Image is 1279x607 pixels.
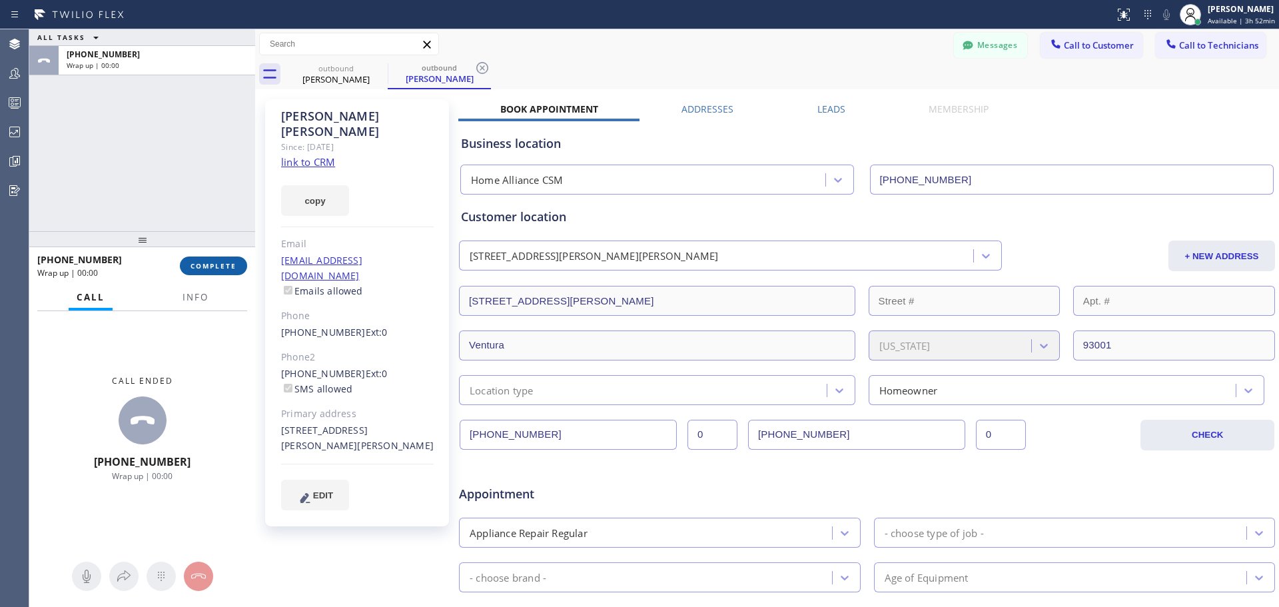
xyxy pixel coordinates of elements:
[1168,241,1275,271] button: + NEW ADDRESS
[67,49,140,60] span: [PHONE_NUMBER]
[147,562,176,591] button: Open dialpad
[1041,33,1142,58] button: Call to Customer
[281,382,352,395] label: SMS allowed
[687,420,737,450] input: Ext.
[281,237,434,252] div: Email
[1208,3,1275,15] div: [PERSON_NAME]
[470,570,546,585] div: - choose brand -
[1073,286,1275,316] input: Apt. #
[281,185,349,216] button: copy
[470,525,588,540] div: Appliance Repair Regular
[471,173,563,188] div: Home Alliance CSM
[29,29,112,45] button: ALL TASKS
[112,470,173,482] span: Wrap up | 00:00
[72,562,101,591] button: Mute
[870,165,1274,195] input: Phone Number
[879,382,938,398] div: Homeowner
[281,254,362,282] a: [EMAIL_ADDRESS][DOMAIN_NAME]
[191,261,236,271] span: COMPLETE
[817,103,845,115] label: Leads
[1157,5,1176,24] button: Mute
[470,382,534,398] div: Location type
[681,103,733,115] label: Addresses
[77,291,105,303] span: Call
[184,562,213,591] button: Hang up
[281,155,335,169] a: link to CRM
[976,420,1026,450] input: Ext. 2
[281,308,434,324] div: Phone
[366,326,388,338] span: Ext: 0
[1064,39,1134,51] span: Call to Customer
[459,286,855,316] input: Address
[460,420,677,450] input: Phone Number
[1140,420,1274,450] button: CHECK
[748,420,965,450] input: Phone Number 2
[1156,33,1266,58] button: Call to Technicians
[281,367,366,380] a: [PHONE_NUMBER]
[461,135,1273,153] div: Business location
[37,33,85,42] span: ALL TASKS
[470,249,718,264] div: [STREET_ADDRESS][PERSON_NAME][PERSON_NAME]
[286,59,386,89] div: Brad Miller
[461,208,1273,226] div: Customer location
[389,73,490,85] div: [PERSON_NAME]
[284,384,292,392] input: SMS allowed
[183,291,209,303] span: Info
[37,267,98,279] span: Wrap up | 00:00
[500,103,598,115] label: Book Appointment
[69,285,113,310] button: Call
[366,367,388,380] span: Ext: 0
[389,59,490,88] div: Brad Miller
[281,326,366,338] a: [PHONE_NUMBER]
[286,73,386,85] div: [PERSON_NAME]
[1208,16,1275,25] span: Available | 3h 52min
[459,330,855,360] input: City
[37,253,122,266] span: [PHONE_NUMBER]
[281,423,434,454] div: [STREET_ADDRESS][PERSON_NAME][PERSON_NAME]
[94,454,191,469] span: [PHONE_NUMBER]
[112,375,173,386] span: Call ended
[109,562,139,591] button: Open directory
[281,480,349,510] button: EDIT
[1073,330,1275,360] input: ZIP
[281,350,434,365] div: Phone2
[459,485,729,503] span: Appointment
[286,63,386,73] div: outbound
[389,63,490,73] div: outbound
[885,525,984,540] div: - choose type of job -
[1179,39,1258,51] span: Call to Technicians
[175,285,216,310] button: Info
[313,490,333,500] span: EDIT
[67,61,119,70] span: Wrap up | 00:00
[281,139,434,155] div: Since: [DATE]
[885,570,969,585] div: Age of Equipment
[281,109,434,139] div: [PERSON_NAME] [PERSON_NAME]
[281,406,434,422] div: Primary address
[281,285,363,297] label: Emails allowed
[260,33,438,55] input: Search
[284,286,292,295] input: Emails allowed
[929,103,989,115] label: Membership
[180,257,247,275] button: COMPLETE
[954,33,1027,58] button: Messages
[869,286,1060,316] input: Street #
